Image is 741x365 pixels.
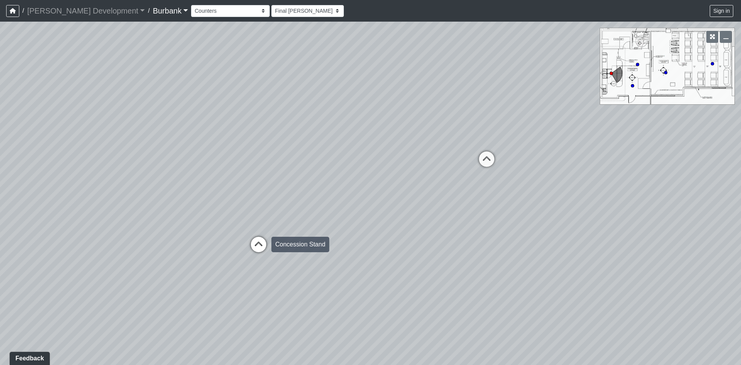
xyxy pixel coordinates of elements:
[145,3,152,19] span: /
[153,3,188,19] a: Burbank
[6,350,51,365] iframe: Ybug feedback widget
[27,3,145,19] a: [PERSON_NAME] Development
[271,237,329,252] div: Concession Stand
[710,5,733,17] button: Sign in
[19,3,27,19] span: /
